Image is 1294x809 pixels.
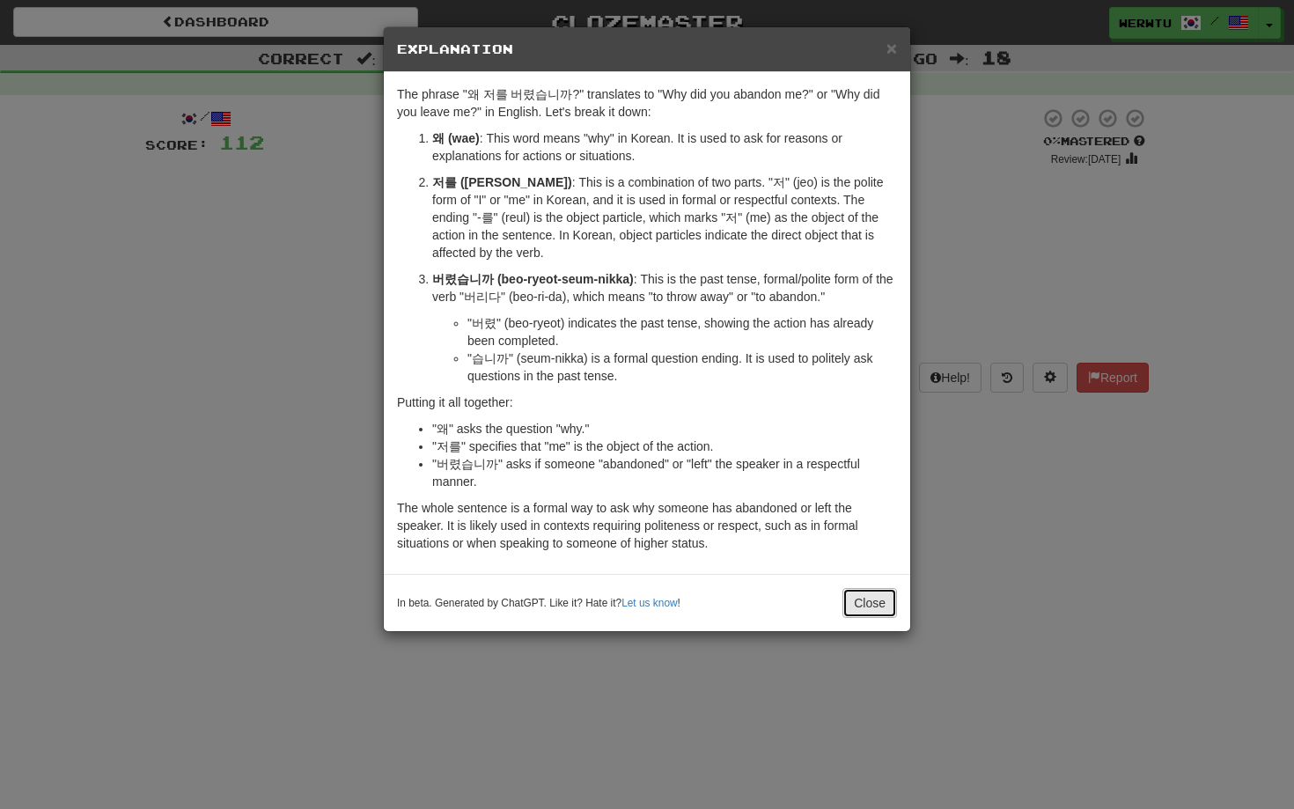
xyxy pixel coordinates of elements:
[432,131,480,145] strong: 왜 (wae)
[432,173,897,261] p: : This is a combination of two parts. "저" (jeo) is the polite form of "I" or "me" in Korean, and ...
[467,314,897,349] li: "버렸" (beo-ryeot) indicates the past tense, showing the action has already been completed.
[886,38,897,58] span: ×
[467,349,897,385] li: "습니까" (seum-nikka) is a formal question ending. It is used to politely ask questions in the past ...
[432,455,897,490] li: "버렸습니까" asks if someone "abandoned" or "left" the speaker in a respectful manner.
[397,596,680,611] small: In beta. Generated by ChatGPT. Like it? Hate it? !
[432,175,572,189] strong: 저를 ([PERSON_NAME])
[397,85,897,121] p: The phrase "왜 저를 버렸습니까?" translates to "Why did you abandon me?" or "Why did you leave me?" in En...
[432,270,897,305] p: : This is the past tense, formal/polite form of the verb "버리다" (beo-ri-da), which means "to throw...
[621,597,677,609] a: Let us know
[842,588,897,618] button: Close
[432,129,897,165] p: : This word means "why" in Korean. It is used to ask for reasons or explanations for actions or s...
[432,272,634,286] strong: 버렸습니까 (beo-ryeot-seum-nikka)
[432,420,897,438] li: "왜" asks the question "why."
[432,438,897,455] li: "저를" specifies that "me" is the object of the action.
[886,39,897,57] button: Close
[397,40,897,58] h5: Explanation
[397,499,897,552] p: The whole sentence is a formal way to ask why someone has abandoned or left the speaker. It is li...
[397,393,897,411] p: Putting it all together:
